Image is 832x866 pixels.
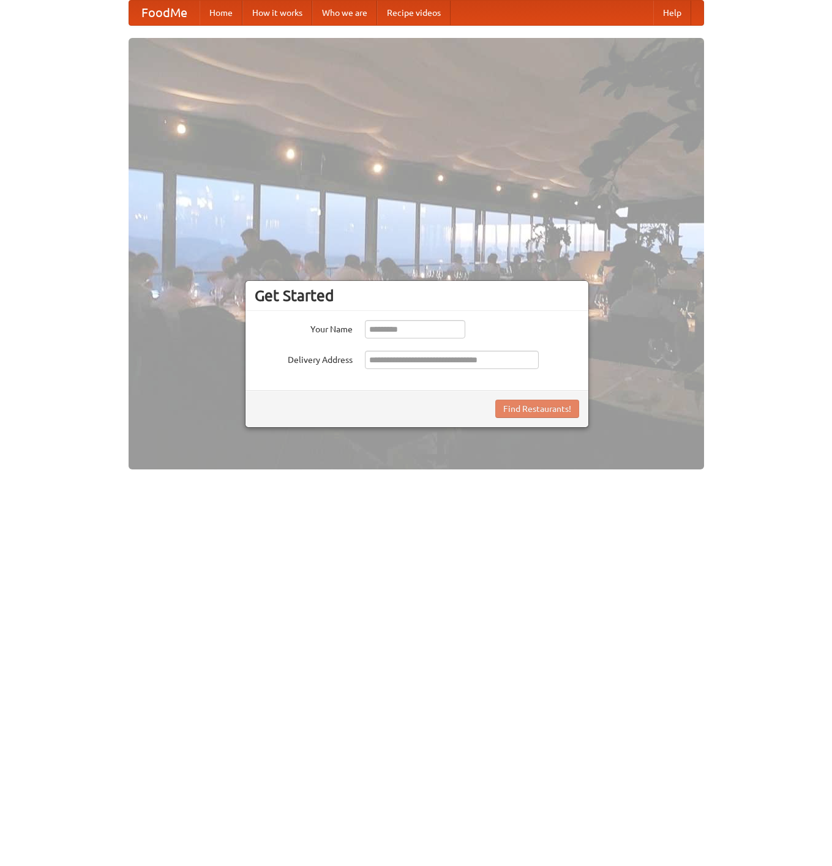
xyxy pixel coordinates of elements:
[377,1,451,25] a: Recipe videos
[255,320,353,335] label: Your Name
[255,286,579,305] h3: Get Started
[653,1,691,25] a: Help
[200,1,242,25] a: Home
[495,400,579,418] button: Find Restaurants!
[242,1,312,25] a: How it works
[129,1,200,25] a: FoodMe
[255,351,353,366] label: Delivery Address
[312,1,377,25] a: Who we are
